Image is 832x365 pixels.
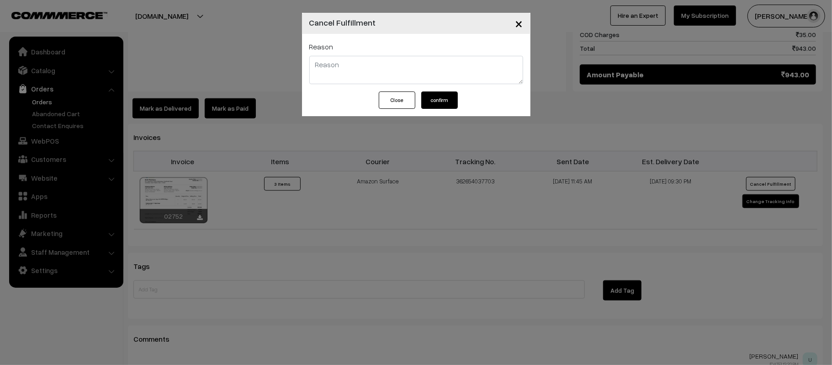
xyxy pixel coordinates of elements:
h4: Cancel Fulfillment [309,16,376,29]
label: Reason [309,41,334,52]
button: Close [508,9,530,38]
span: × [515,15,523,32]
button: Close [379,91,415,109]
button: confirm [421,91,458,109]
